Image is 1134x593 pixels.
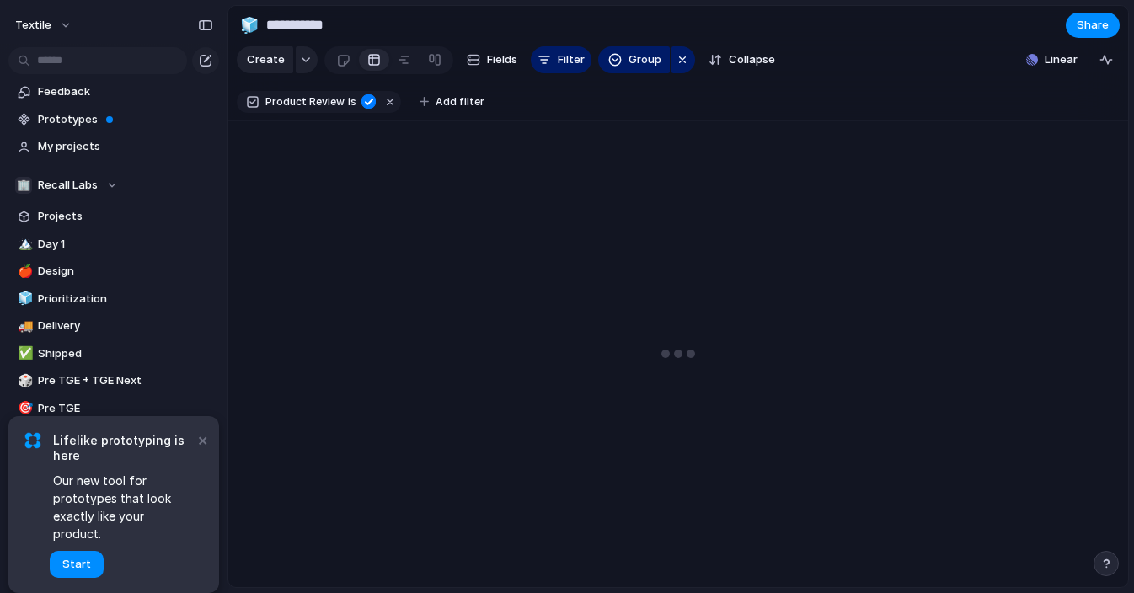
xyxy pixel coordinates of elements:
span: Projects [38,208,213,225]
span: Prioritization [38,291,213,307]
div: 🎯 [18,398,29,418]
button: Fields [460,46,524,73]
div: 🧊 [18,289,29,308]
span: Day 1 [38,236,213,253]
button: 🧊 [15,291,32,307]
div: 🏢 [15,177,32,194]
a: 🎯Pre TGE [8,396,219,421]
span: Linear [1045,51,1078,68]
a: My projects [8,134,219,159]
button: Collapse [702,46,782,73]
span: Shipped [38,345,213,362]
a: Prototypes [8,107,219,132]
button: Start [50,551,104,578]
button: 🏔️ [15,236,32,253]
span: Textile [15,17,51,34]
button: Create [237,46,293,73]
button: 🚚 [15,318,32,334]
span: Lifelike prototyping is here [53,433,194,463]
span: Pre TGE [38,400,213,417]
span: Start [62,556,91,573]
span: Pre TGE + TGE Next [38,372,213,389]
a: Feedback [8,79,219,104]
a: 🎲Pre TGE + TGE Next [8,368,219,393]
div: 🎲 [18,371,29,391]
a: Projects [8,204,219,229]
a: 🧊Prioritization [8,286,219,312]
a: 🏔️Day 1 [8,232,219,257]
div: 🏔️ [18,234,29,254]
span: Feedback [38,83,213,100]
span: Share [1077,17,1109,34]
span: is [348,94,356,110]
button: Textile [8,12,81,39]
span: Filter [558,51,585,68]
button: 🏢Recall Labs [8,173,219,198]
button: Add filter [409,90,495,114]
span: Collapse [729,51,775,68]
a: ✅Shipped [8,341,219,366]
button: Group [598,46,670,73]
div: 🍎 [18,262,29,281]
span: Design [38,263,213,280]
span: Group [629,51,661,68]
button: is [345,93,360,111]
button: Filter [531,46,591,73]
a: 🍎Design [8,259,219,284]
div: ✅ [18,344,29,363]
button: Linear [1019,47,1084,72]
button: ✅ [15,345,32,362]
span: Our new tool for prototypes that look exactly like your product. [53,472,194,542]
span: My projects [38,138,213,155]
span: Create [247,51,285,68]
button: 🎲 [15,372,32,389]
div: 🚚 [18,317,29,336]
span: Prototypes [38,111,213,128]
span: Fields [487,51,517,68]
button: 🎯 [15,400,32,417]
button: 🍎 [15,263,32,280]
button: Dismiss [192,430,212,450]
span: Product Review [265,94,345,110]
div: 🧊 [240,13,259,36]
span: Recall Labs [38,177,98,194]
a: 🚚Delivery [8,313,219,339]
span: Delivery [38,318,213,334]
span: Add filter [436,94,484,110]
button: 🧊 [236,12,263,39]
button: Share [1066,13,1120,38]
